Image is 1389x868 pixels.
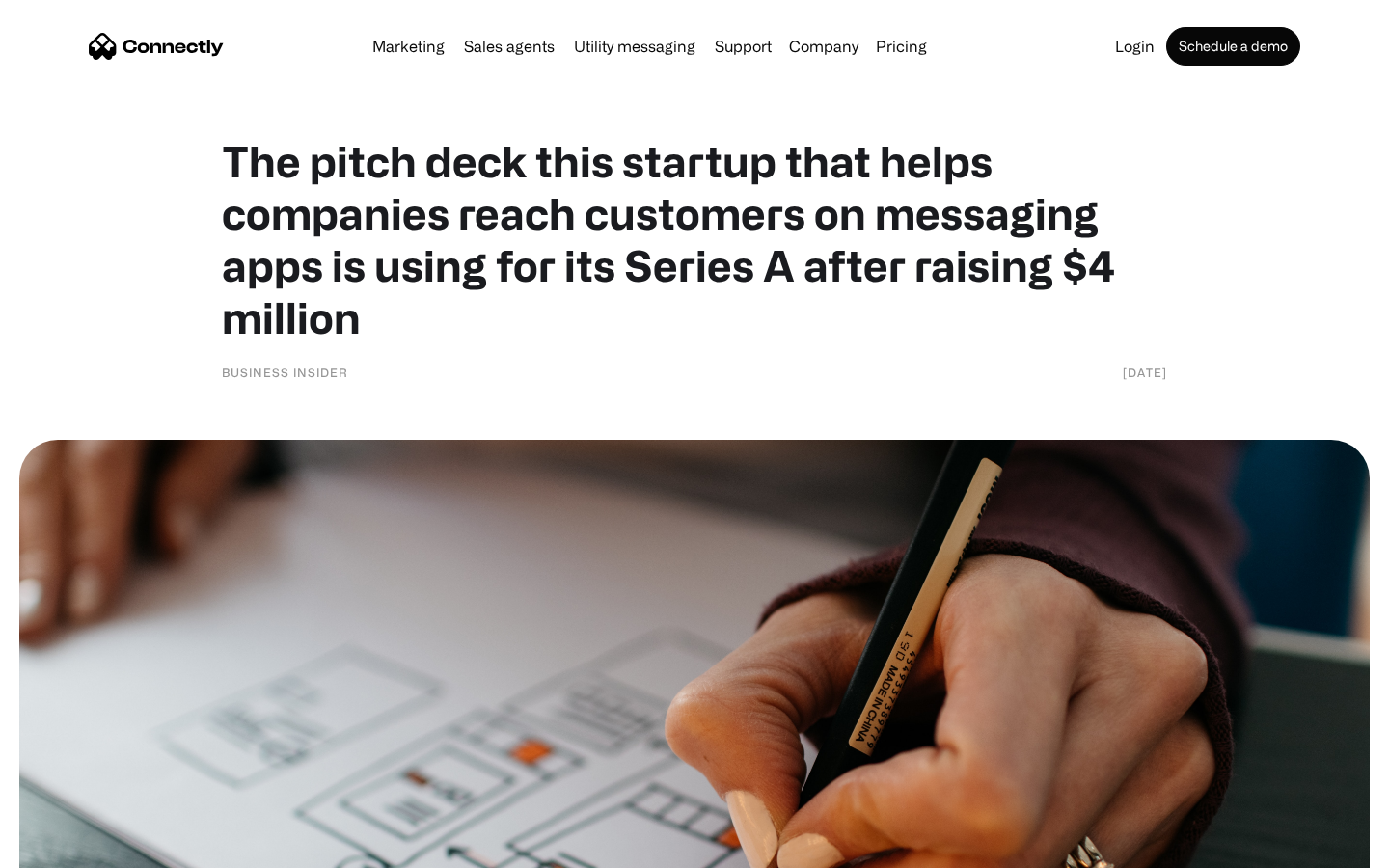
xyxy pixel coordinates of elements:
[19,834,116,861] aside: Language selected: English
[566,39,703,54] a: Utility messaging
[1166,27,1300,66] a: Schedule a demo
[707,39,779,54] a: Support
[39,834,116,861] ul: Language list
[789,33,858,60] div: Company
[1123,363,1167,382] div: [DATE]
[456,39,562,54] a: Sales agents
[222,363,348,382] div: Business Insider
[222,135,1167,343] h1: The pitch deck this startup that helps companies reach customers on messaging apps is using for i...
[868,39,935,54] a: Pricing
[365,39,452,54] a: Marketing
[1107,39,1162,54] a: Login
